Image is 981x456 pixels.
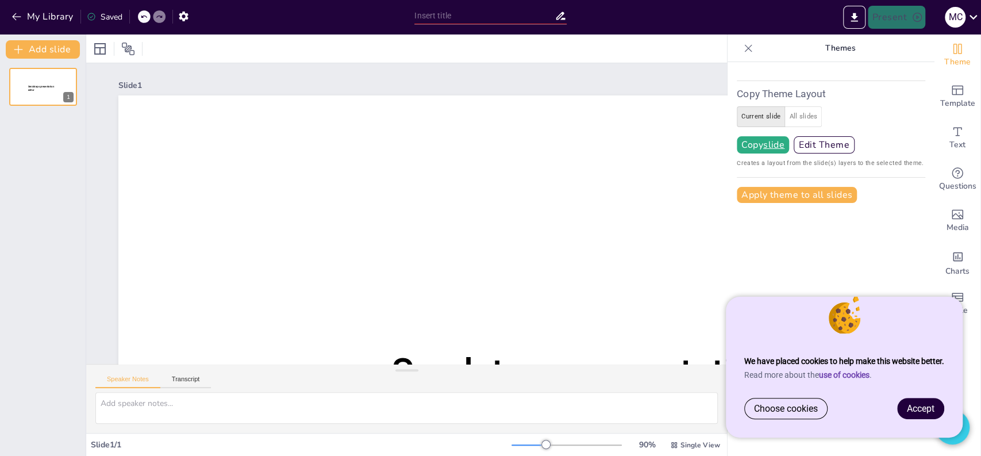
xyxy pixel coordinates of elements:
[160,375,211,388] button: Transcript
[91,439,511,450] div: Slide 1 / 1
[940,97,975,110] span: Template
[737,106,785,127] button: current slide
[868,6,925,29] button: Present
[63,92,74,102] div: 1
[945,265,970,278] span: Charts
[91,40,109,58] div: Layout
[9,7,78,26] button: My Library
[934,117,980,159] div: Add text boxes
[737,158,925,168] span: Creates a layout from the slide(s) layers to the selected theme.
[939,180,976,193] span: Questions
[633,439,661,450] div: 90 %
[737,136,789,154] button: Copyslide
[763,140,784,150] u: slide
[6,40,80,59] button: Add slide
[392,351,773,444] span: Sendsteps presentation editor
[898,398,944,419] a: Accept
[784,106,822,127] button: all slides
[9,68,77,106] div: 1
[907,403,934,414] span: Accept
[745,398,827,419] a: Choose cookies
[87,12,122,22] div: Saved
[28,85,54,91] span: Sendsteps presentation editor
[843,6,865,29] button: Export to PowerPoint
[934,200,980,242] div: Add images, graphics, shapes or video
[737,187,857,203] button: Apply theme to all slides
[934,159,980,200] div: Get real-time input from your audience
[414,7,555,24] input: Insert title
[945,7,965,28] div: M C
[934,35,980,76] div: Change the overall theme
[794,136,855,154] button: Edit Theme
[121,42,135,56] span: Position
[934,76,980,117] div: Add ready made slides
[934,242,980,283] div: Add charts and graphs
[680,440,720,450] span: Single View
[737,106,925,127] div: create layout
[737,86,925,102] h6: Copy Theme Layout
[934,283,980,324] div: Add a table
[819,370,870,380] a: use of cookies
[95,375,160,388] button: Speaker Notes
[744,357,944,366] strong: We have placed cookies to help make this website better.
[945,6,965,29] button: M C
[757,35,923,62] p: Themes
[947,221,969,234] span: Media
[949,139,965,151] span: Text
[744,370,944,380] p: Read more about the .
[944,56,971,68] span: Theme
[754,403,818,414] span: Choose cookies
